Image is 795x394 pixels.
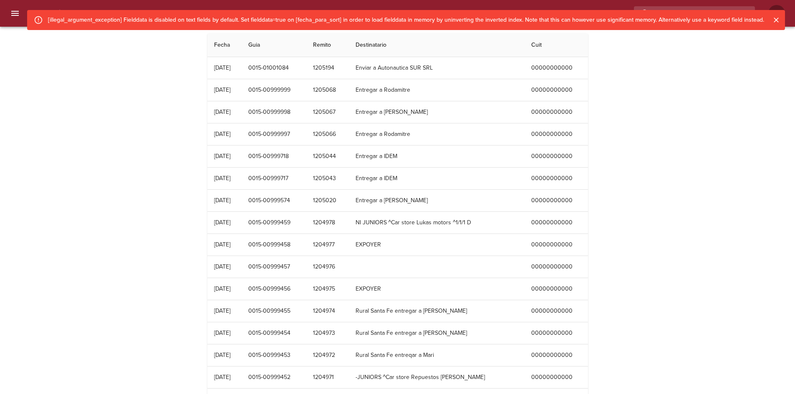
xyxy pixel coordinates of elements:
[207,190,242,211] td: [DATE]
[525,123,588,145] td: 00000000000
[242,146,306,167] td: 0015-00999718
[207,256,242,278] td: [DATE]
[242,344,306,366] td: 0015-00999453
[5,3,25,23] button: menu
[207,278,242,300] td: [DATE]
[525,57,588,79] td: 00000000000
[207,79,242,101] td: [DATE]
[525,79,588,101] td: 00000000000
[349,366,525,388] td: -JUNIORS ^Car store Repuestos [PERSON_NAME]
[525,366,588,388] td: 00000000000
[306,101,349,123] td: 1205067
[207,33,242,57] th: Fecha
[349,234,525,256] td: EXPOYER
[306,57,349,79] td: 1205194
[242,256,306,278] td: 0015-00999457
[242,123,306,145] td: 0015-00999997
[349,123,525,145] td: Entregar a Rodamitre
[242,234,306,256] td: 0015-00999458
[306,123,349,145] td: 1205066
[525,190,588,211] td: 00000000000
[242,212,306,233] td: 0015-00999459
[349,168,525,189] td: Entregar a IDEM
[525,101,588,123] td: 00000000000
[525,256,588,278] td: 00000000000
[349,190,525,211] td: Entregar a [PERSON_NAME]
[525,234,588,256] td: 00000000000
[306,79,349,101] td: 1205068
[306,256,349,278] td: 1204976
[306,300,349,322] td: 1204974
[207,123,242,145] td: [DATE]
[525,168,588,189] td: 00000000000
[242,33,306,57] th: Guia
[207,300,242,322] td: [DATE]
[48,13,764,28] div: [illegal_argument_exception] Fielddata is disabled on text fields by default. Set fielddata=true ...
[306,234,349,256] td: 1204977
[306,168,349,189] td: 1205043
[771,15,782,25] button: Cerrar
[349,57,525,79] td: Enviar a Autonautica SUR SRL
[349,212,525,233] td: NI JUNIORS ^Car store Lukas motors ^1/1/1 D
[207,344,242,366] td: [DATE]
[207,366,242,388] td: [DATE]
[207,57,242,79] td: [DATE]
[525,278,588,300] td: 00000000000
[207,168,242,189] td: [DATE]
[306,212,349,233] td: 1204978
[525,344,588,366] td: 00000000000
[242,57,306,79] td: 0015-01001084
[242,278,306,300] td: 0015-00999456
[242,366,306,388] td: 0015-00999452
[349,146,525,167] td: Entregar a IDEM
[306,366,349,388] td: 1204971
[207,234,242,256] td: [DATE]
[306,278,349,300] td: 1204975
[306,33,349,57] th: Remito
[349,33,525,57] th: Destinatario
[349,101,525,123] td: Entregar a [PERSON_NAME]
[242,190,306,211] td: 0015-00999574
[349,278,525,300] td: EXPOYER
[306,146,349,167] td: 1205044
[32,7,69,20] h6: SKF Guias
[306,190,349,211] td: 1205020
[242,168,306,189] td: 0015-00999717
[768,5,785,22] div: LA
[207,101,242,123] td: [DATE]
[525,322,588,344] td: 00000000000
[525,146,588,167] td: 00000000000
[349,79,525,101] td: Entregar a Rodamitre
[525,212,588,233] td: 00000000000
[306,322,349,344] td: 1204973
[306,344,349,366] td: 1204972
[634,6,741,21] input: buscar
[242,79,306,101] td: 0015-00999999
[349,344,525,366] td: Rural Santa Fe entreqar a Mari
[525,300,588,322] td: 00000000000
[207,212,242,233] td: [DATE]
[349,322,525,344] td: Rural Santa Fe entregar a [PERSON_NAME]
[207,146,242,167] td: [DATE]
[242,322,306,344] td: 0015-00999454
[525,33,588,57] th: Cuit
[242,300,306,322] td: 0015-00999455
[349,300,525,322] td: Rural Santa Fe entregar a [PERSON_NAME]
[207,322,242,344] td: [DATE]
[242,101,306,123] td: 0015-00999998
